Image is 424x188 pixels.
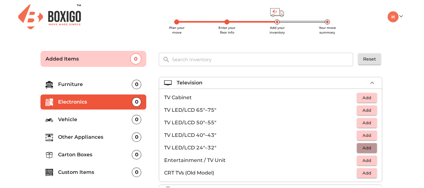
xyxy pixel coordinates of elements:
[58,81,132,88] p: Furniture
[357,168,377,178] button: Add
[360,169,374,177] span: Add
[360,94,374,101] span: Add
[164,79,172,87] img: television
[58,169,132,176] p: Custom Items
[360,157,374,164] span: Add
[177,79,202,87] p: Television
[164,169,357,177] p: CRT TVs (Old Model)
[164,94,357,101] p: TV Cabinet
[164,144,357,152] p: TV LED/LCD 24"–32"
[164,106,357,114] p: TV LED/LCD 65"–75"
[360,144,374,152] span: Add
[132,150,141,159] div: 0
[270,26,285,35] span: Add your inventory
[132,115,141,124] div: 0
[357,118,377,128] button: Add
[130,53,141,64] div: 0
[357,105,377,115] button: Add
[164,157,357,164] p: Entertainment / TV Unit
[357,156,377,165] button: Add
[164,132,357,139] p: TV LED/LCD 40"–43"
[363,55,376,63] span: Reset
[46,55,131,63] p: Added Items
[360,132,374,139] span: Add
[358,53,381,65] button: Reset
[132,97,141,107] div: 0
[164,119,357,126] p: TV LED/LCD 50"–55"
[58,116,132,123] p: Vehicle
[169,26,185,35] span: Plan your move
[357,93,377,103] button: Add
[218,26,235,35] span: Enter your floor info
[132,132,141,142] div: 0
[58,133,132,141] p: Other Appliances
[18,4,81,29] img: Boxigo
[168,53,357,66] input: Search Inventory
[357,143,377,153] button: Add
[132,80,141,89] div: 0
[58,98,132,106] p: Electronics
[319,26,336,35] span: Your move summary
[360,107,374,114] span: Add
[360,119,374,126] span: Add
[357,131,377,140] button: Add
[58,151,132,158] p: Carton Boxes
[132,168,141,177] div: 0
